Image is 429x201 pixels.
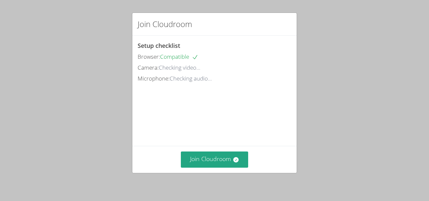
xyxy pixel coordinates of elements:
[170,75,212,82] span: Checking audio...
[181,151,248,168] button: Join Cloudroom
[159,64,200,71] span: Checking video...
[138,42,180,50] span: Setup checklist
[138,64,159,71] span: Camera:
[138,75,170,82] span: Microphone:
[138,18,192,30] h2: Join Cloudroom
[138,53,160,60] span: Browser:
[160,53,198,60] span: Compatible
